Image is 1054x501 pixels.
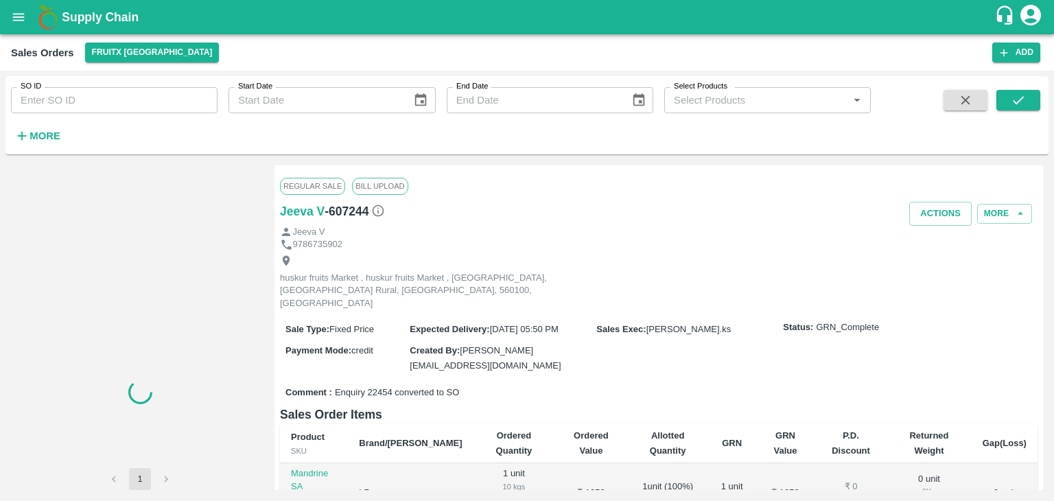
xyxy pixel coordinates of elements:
p: 9786735902 [293,238,342,251]
b: Ordered Value [574,430,609,456]
button: More [11,124,64,148]
span: credit [351,345,373,356]
label: Expected Delivery : [410,324,489,334]
button: Actions [909,202,972,226]
h6: Sales Order Items [280,405,1038,424]
span: Bill Upload [352,178,408,194]
span: [DATE] 05:50 PM [490,324,559,334]
label: End Date [456,81,488,92]
span: GRN_Complete [816,321,879,334]
input: Enter SO ID [11,87,218,113]
div: Sales Orders [11,44,74,62]
a: Supply Chain [62,8,994,27]
b: Supply Chain [62,10,139,24]
b: Brand/[PERSON_NAME] [359,438,462,448]
b: GRN [722,438,742,448]
button: page 1 [129,468,151,490]
span: Regular Sale [280,178,345,194]
input: Start Date [229,87,402,113]
div: SKU [291,445,337,457]
button: Choose date [626,87,652,113]
b: GRN Value [774,430,797,456]
input: End Date [447,87,620,113]
label: Start Date [238,81,272,92]
button: open drawer [3,1,34,33]
span: [PERSON_NAME].ks [646,324,731,334]
button: More [977,204,1032,224]
img: logo [34,3,62,31]
strong: More [30,130,60,141]
label: Sales Exec : [596,324,646,334]
label: Sale Type : [285,324,329,334]
div: ₹ 0 [826,480,876,493]
b: Product [291,432,325,442]
div: account of current user [1018,3,1043,32]
h6: - 607244 [325,202,385,221]
b: Gap(Loss) [983,438,1027,448]
button: Choose date [408,87,434,113]
button: Select DC [85,43,220,62]
label: Select Products [674,81,727,92]
label: SO ID [21,81,41,92]
div: 0 Kg [898,485,960,498]
b: Ordered Quantity [496,430,532,456]
button: Add [992,43,1040,62]
input: Select Products [668,91,844,109]
span: [PERSON_NAME][EMAIL_ADDRESS][DOMAIN_NAME] [410,345,561,371]
b: P.D. Discount [832,430,870,456]
label: Payment Mode : [285,345,351,356]
span: Enquiry 22454 converted to SO [335,386,459,399]
p: Jeeva V [293,226,325,239]
b: Allotted Quantity [650,430,686,456]
label: Status: [783,321,813,334]
p: huskur fruits Market , huskur fruits Market , [GEOGRAPHIC_DATA], [GEOGRAPHIC_DATA] Rural, [GEOGRA... [280,272,589,310]
nav: pagination navigation [101,468,179,490]
button: Open [848,91,866,109]
b: Returned Weight [909,430,948,456]
label: Comment : [285,386,332,399]
div: customer-support [994,5,1018,30]
label: Created By : [410,345,460,356]
span: Fixed Price [329,324,374,334]
a: Jeeva V [280,202,325,221]
p: Mandrine SA [291,467,337,493]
